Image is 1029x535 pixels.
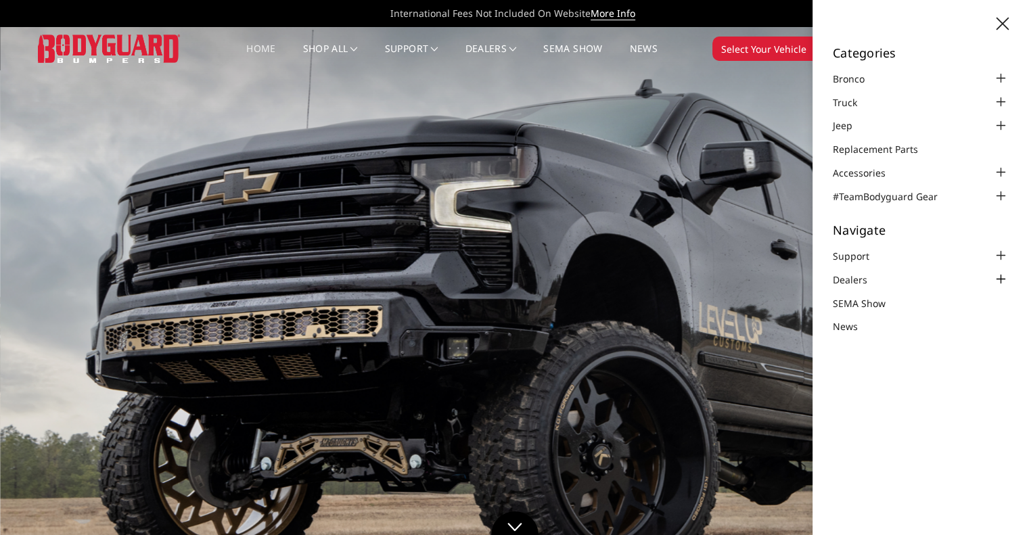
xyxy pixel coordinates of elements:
[833,166,902,180] a: Accessories
[833,95,874,110] a: Truck
[721,42,806,56] span: Select Your Vehicle
[712,37,829,61] button: Select Your Vehicle
[465,44,517,70] a: Dealers
[833,224,1009,236] h5: Navigate
[543,44,602,70] a: SEMA Show
[591,7,635,20] a: More Info
[833,273,884,287] a: Dealers
[246,44,275,70] a: Home
[833,249,886,263] a: Support
[833,72,882,86] a: Bronco
[385,44,438,70] a: Support
[833,189,955,204] a: #TeamBodyguard Gear
[833,118,869,133] a: Jeep
[38,34,180,62] img: BODYGUARD BUMPERS
[629,44,657,70] a: News
[833,296,902,310] a: SEMA Show
[833,142,935,156] a: Replacement Parts
[303,44,358,70] a: shop all
[833,319,875,333] a: News
[833,47,1009,59] h5: Categories
[491,511,539,535] a: Click to Down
